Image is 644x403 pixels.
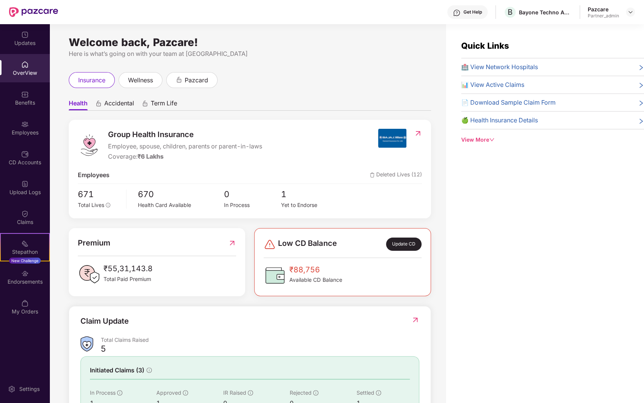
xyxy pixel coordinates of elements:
[137,153,164,160] span: ₹6 Lakhs
[489,137,494,142] span: down
[78,134,100,156] img: logo
[103,275,153,283] span: Total Paid Premium
[185,76,208,85] span: pazcard
[461,80,524,90] span: 📊 View Active Claims
[248,390,253,395] span: info-circle
[289,276,342,284] span: Available CD Balance
[378,129,406,148] img: insurerIcon
[147,367,152,373] span: info-circle
[461,116,538,125] span: 🍏 Health Insurance Details
[90,389,116,396] span: In Process
[638,117,644,125] span: right
[69,49,431,59] div: Here is what’s going on with your team at [GEOGRAPHIC_DATA]
[138,188,224,201] span: 670
[176,76,182,83] div: animation
[370,170,422,180] span: Deleted Lives (12)
[588,13,619,19] div: Partner_admin
[183,390,188,395] span: info-circle
[21,180,29,188] img: svg+xml;base64,PHN2ZyBpZD0iVXBsb2FkX0xvZ3MiIGRhdGEtbmFtZT0iVXBsb2FkIExvZ3MiIHhtbG5zPSJodHRwOi8vd3...
[21,240,29,247] img: svg+xml;base64,PHN2ZyB4bWxucz0iaHR0cDovL3d3dy53My5vcmcvMjAwMC9zdmciIHdpZHRoPSIyMSIgaGVpZ2h0PSIyMC...
[78,202,104,208] span: Total Lives
[228,237,236,249] img: RedirectIcon
[1,248,49,256] div: Stepathon
[411,316,419,324] img: RedirectIcon
[290,389,312,396] span: Rejected
[78,76,105,85] span: insurance
[461,136,644,144] div: View More
[289,264,342,276] span: ₹88,756
[21,150,29,158] img: svg+xml;base64,PHN2ZyBpZD0iQ0RfQWNjb3VudHMiIGRhdGEtbmFtZT0iQ0QgQWNjb3VudHMiIHhtbG5zPSJodHRwOi8vd3...
[103,263,153,275] span: ₹55,31,143.8
[156,389,181,396] span: Approved
[357,389,374,396] span: Settled
[370,173,375,178] img: deleteIcon
[463,9,482,15] div: Get Help
[21,270,29,277] img: svg+xml;base64,PHN2ZyBpZD0iRW5kb3JzZW1lbnRzIiB4bWxucz0iaHR0cDovL3d3dy53My5vcmcvMjAwMC9zdmciIHdpZH...
[281,201,338,209] div: Yet to Endorse
[638,82,644,90] span: right
[21,210,29,218] img: svg+xml;base64,PHN2ZyBpZD0iQ2xhaW0iIHhtbG5zPSJodHRwOi8vd3d3LnczLm9yZy8yMDAwL3N2ZyIgd2lkdGg9IjIwIi...
[638,64,644,72] span: right
[508,8,513,17] span: B
[101,343,106,354] div: 5
[461,41,509,51] span: Quick Links
[95,100,102,107] div: animation
[151,99,177,110] span: Term Life
[80,315,129,327] div: Claim Update
[588,6,619,13] div: Pazcare
[117,390,122,395] span: info-circle
[90,366,144,375] span: Initiated Claims (3)
[224,188,281,201] span: 0
[8,385,15,393] img: svg+xml;base64,PHN2ZyBpZD0iU2V0dGluZy0yMHgyMCIgeG1sbnM9Imh0dHA6Ly93d3cudzMub3JnLzIwMDAvc3ZnIiB3aW...
[313,390,318,395] span: info-circle
[453,9,460,17] img: svg+xml;base64,PHN2ZyBpZD0iSGVscC0zMngzMiIgeG1sbnM9Imh0dHA6Ly93d3cudzMub3JnLzIwMDAvc3ZnIiB3aWR0aD...
[69,99,88,110] span: Health
[128,76,153,85] span: wellness
[386,238,422,251] div: Update CD
[461,62,538,72] span: 🏥 View Network Hospitals
[108,142,262,151] span: Employee, spouse, children, parents or parent-in-laws
[78,170,110,180] span: Employees
[21,120,29,128] img: svg+xml;base64,PHN2ZyBpZD0iRW1wbG95ZWVzIiB4bWxucz0iaHR0cDovL3d3dy53My5vcmcvMjAwMC9zdmciIHdpZHRoPS...
[108,129,262,141] span: Group Health Insurance
[627,9,633,15] img: svg+xml;base64,PHN2ZyBpZD0iRHJvcGRvd24tMzJ4MzIiIHhtbG5zPSJodHRwOi8vd3d3LnczLm9yZy8yMDAwL3N2ZyIgd2...
[519,9,572,16] div: Bayone Techno Advisors Private Limited
[224,201,281,209] div: In Process
[414,130,422,137] img: RedirectIcon
[106,203,110,207] span: info-circle
[101,336,419,343] div: Total Claims Raised
[278,238,337,251] span: Low CD Balance
[21,31,29,39] img: svg+xml;base64,PHN2ZyBpZD0iVXBkYXRlZCIgeG1sbnM9Imh0dHA6Ly93d3cudzMub3JnLzIwMDAvc3ZnIiB3aWR0aD0iMj...
[78,237,110,249] span: Premium
[104,99,134,110] span: Accidental
[108,152,262,161] div: Coverage:
[138,201,224,209] div: Health Card Available
[264,238,276,250] img: svg+xml;base64,PHN2ZyBpZD0iRGFuZ2VyLTMyeDMyIiB4bWxucz0iaHR0cDovL3d3dy53My5vcmcvMjAwMC9zdmciIHdpZH...
[17,385,42,393] div: Settings
[21,300,29,307] img: svg+xml;base64,PHN2ZyBpZD0iTXlfT3JkZXJzIiBkYXRhLW5hbWU9Ik15IE9yZGVycyIgeG1sbnM9Imh0dHA6Ly93d3cudz...
[9,7,58,17] img: New Pazcare Logo
[223,389,246,396] span: IR Raised
[281,188,338,201] span: 1
[21,61,29,68] img: svg+xml;base64,PHN2ZyBpZD0iSG9tZSIgeG1sbnM9Imh0dHA6Ly93d3cudzMub3JnLzIwMDAvc3ZnIiB3aWR0aD0iMjAiIG...
[69,39,431,45] div: Welcome back, Pazcare!
[78,188,121,201] span: 671
[21,91,29,98] img: svg+xml;base64,PHN2ZyBpZD0iQmVuZWZpdHMiIHhtbG5zPSJodHRwOi8vd3d3LnczLm9yZy8yMDAwL3N2ZyIgd2lkdGg9Ij...
[142,100,148,107] div: animation
[9,258,41,264] div: New Challenge
[376,390,381,395] span: info-circle
[638,99,644,107] span: right
[80,336,93,352] img: ClaimsSummaryIcon
[264,264,286,287] img: CDBalanceIcon
[78,263,100,286] img: PaidPremiumIcon
[461,98,556,107] span: 📄 Download Sample Claim Form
